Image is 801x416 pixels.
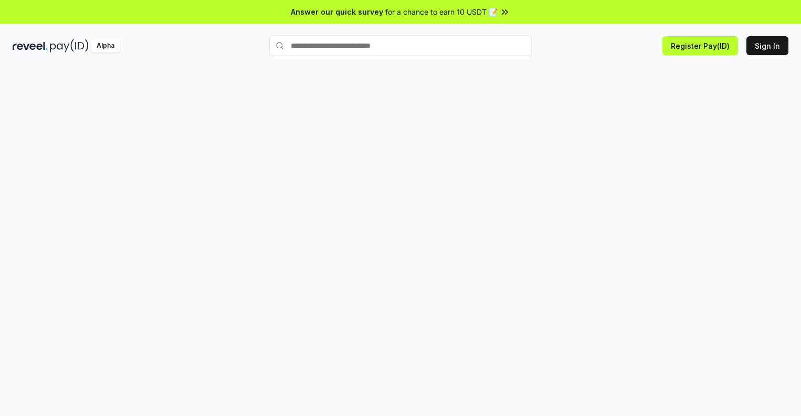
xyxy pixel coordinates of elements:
[91,39,120,52] div: Alpha
[746,36,788,55] button: Sign In
[291,6,383,17] span: Answer our quick survey
[13,39,48,52] img: reveel_dark
[662,36,738,55] button: Register Pay(ID)
[50,39,89,52] img: pay_id
[385,6,498,17] span: for a chance to earn 10 USDT 📝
